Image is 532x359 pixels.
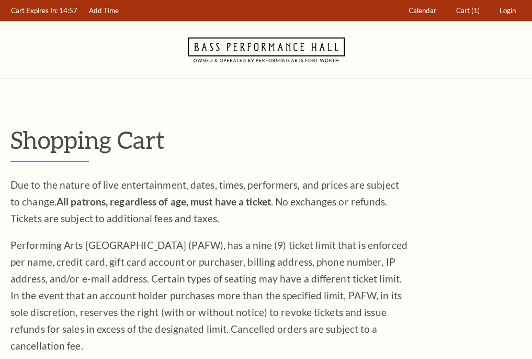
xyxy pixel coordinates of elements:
[10,179,399,224] span: Due to the nature of live entertainment, dates, times, performers, and prices are subject to chan...
[56,195,271,208] strong: All patrons, regardless of age, must have a ticket
[500,6,516,15] span: Login
[404,1,442,21] a: Calendar
[10,237,408,354] p: Performing Arts [GEOGRAPHIC_DATA] (PAFW), has a nine (9) ticket limit that is enforced per name, ...
[11,6,58,15] span: Cart Expires In:
[471,6,480,15] span: (1)
[84,1,124,21] a: Add Time
[59,6,77,15] span: 14:57
[456,6,470,15] span: Cart
[495,1,521,21] a: Login
[10,126,522,153] p: Shopping Cart
[409,6,436,15] span: Calendar
[451,1,485,21] a: Cart (1)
